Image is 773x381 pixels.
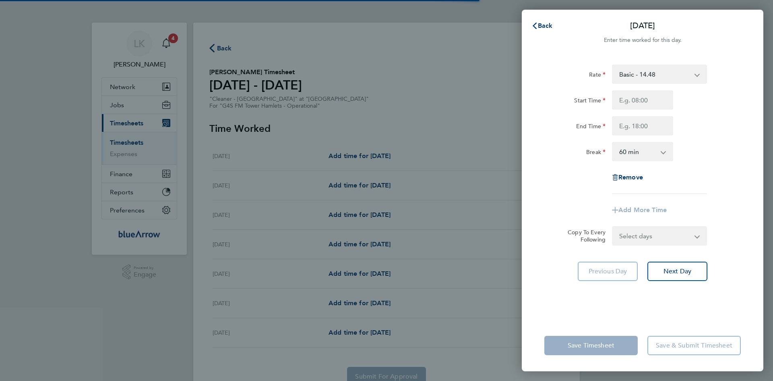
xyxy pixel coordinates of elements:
[630,20,655,31] p: [DATE]
[618,173,643,181] span: Remove
[612,90,673,110] input: E.g. 08:00
[612,116,673,135] input: E.g. 18:00
[522,35,763,45] div: Enter time worked for this day.
[647,262,707,281] button: Next Day
[576,123,606,132] label: End Time
[612,174,643,181] button: Remove
[574,97,606,106] label: Start Time
[538,22,553,29] span: Back
[663,267,691,275] span: Next Day
[523,18,561,34] button: Back
[561,229,606,243] label: Copy To Every Following
[586,148,606,158] label: Break
[589,71,606,81] label: Rate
